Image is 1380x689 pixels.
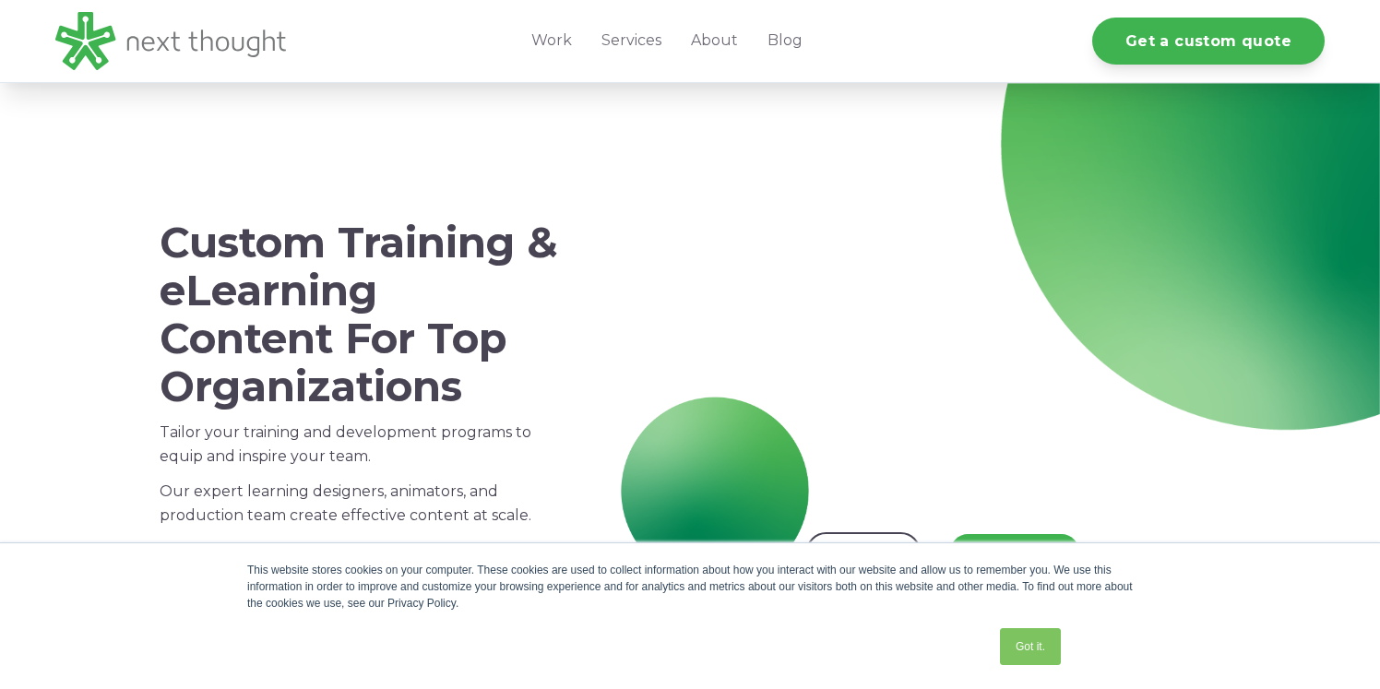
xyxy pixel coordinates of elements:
p: Our expert learning designers, animators, and production team create effective content at scale. [160,480,558,528]
h1: Custom Training & eLearning Content For Top Organizations [160,219,558,410]
a: Got it. [1000,628,1061,665]
a: Get a Quote [950,534,1079,569]
a: Get a custom quote [1092,18,1325,65]
img: LG - NextThought Logo [55,12,286,70]
a: Our work [806,532,920,571]
div: This website stores cookies on your computer. These cookies are used to collect information about... [247,562,1133,612]
iframe: NextThought Reel [660,203,1214,515]
p: Tailor your training and development programs to equip and inspire your team. [160,421,558,469]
